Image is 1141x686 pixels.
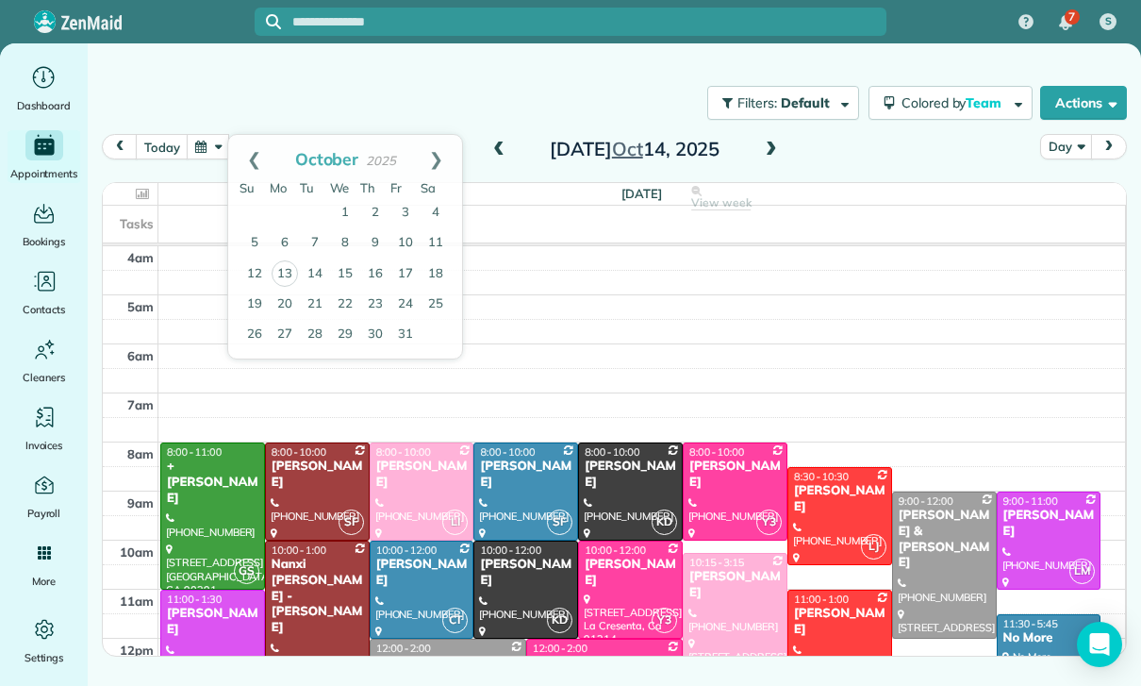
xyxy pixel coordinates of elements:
[17,96,71,115] span: Dashboard
[25,648,64,667] span: Settings
[898,508,991,572] div: [PERSON_NAME] & [PERSON_NAME]
[360,228,390,259] a: 9
[240,180,255,195] span: Sunday
[120,216,154,231] span: Tasks
[390,228,421,259] a: 10
[330,180,349,195] span: Wednesday
[330,320,360,350] a: 29
[120,544,154,560] span: 10am
[691,195,752,210] span: View week
[390,259,421,290] a: 17
[8,62,80,115] a: Dashboard
[270,180,287,195] span: Monday
[480,445,535,459] span: 8:00 - 10:00
[421,228,451,259] a: 11
[698,86,859,120] a: Filters: Default
[1046,2,1085,43] div: 7 unread notifications
[8,198,80,251] a: Bookings
[360,259,390,290] a: 16
[23,300,65,319] span: Contacts
[756,510,782,535] span: Y3
[240,320,270,350] a: 26
[1091,134,1127,159] button: next
[8,470,80,523] a: Payroll
[390,180,402,195] span: Friday
[271,459,364,491] div: [PERSON_NAME]
[1040,134,1092,159] button: Day
[240,259,270,290] a: 12
[533,642,587,655] span: 12:00 - 2:00
[584,459,677,491] div: [PERSON_NAME]
[240,290,270,320] a: 19
[1040,86,1127,120] button: Actions
[8,334,80,387] a: Cleaners
[166,459,259,507] div: +[PERSON_NAME]
[330,198,360,228] a: 1
[1003,617,1058,630] span: 11:30 - 5:45
[442,510,468,535] span: LI
[272,260,298,287] a: 13
[295,148,359,169] span: October
[360,290,390,320] a: 23
[1068,9,1075,25] span: 7
[32,572,56,591] span: More
[167,593,222,606] span: 11:00 - 1:30
[868,86,1033,120] button: Colored byTeam
[390,320,421,350] a: 31
[300,259,330,290] a: 14
[300,320,330,350] a: 28
[102,134,138,159] button: prev
[127,397,154,412] span: 7am
[1077,622,1122,667] div: Open Intercom Messenger
[8,614,80,667] a: Settings
[127,250,154,265] span: 4am
[584,557,677,589] div: [PERSON_NAME]
[585,544,646,557] span: 10:00 - 12:00
[339,510,364,535] span: SF
[255,14,281,29] button: Focus search
[794,470,849,483] span: 8:30 - 10:30
[25,436,63,455] span: Invoices
[375,557,469,589] div: [PERSON_NAME]
[330,228,360,259] a: 8
[166,606,259,638] div: [PERSON_NAME]
[421,290,451,320] a: 25
[737,94,777,111] span: Filters:
[10,164,78,183] span: Appointments
[376,642,431,655] span: 12:00 - 2:00
[421,180,436,195] span: Saturday
[272,445,326,459] span: 8:00 - 10:00
[1105,14,1112,29] span: S
[442,608,468,633] span: CT
[360,198,390,228] a: 2
[366,153,396,168] span: 2025
[8,266,80,319] a: Contacts
[1002,630,1096,646] div: No More
[421,198,451,228] a: 4
[270,290,300,320] a: 20
[1069,559,1095,584] span: LM
[127,446,154,461] span: 8am
[120,643,154,658] span: 12pm
[376,445,431,459] span: 8:00 - 10:00
[688,569,782,601] div: [PERSON_NAME]
[689,445,744,459] span: 8:00 - 10:00
[360,320,390,350] a: 30
[376,544,438,557] span: 10:00 - 12:00
[547,608,572,633] span: KD
[300,228,330,259] a: 7
[390,290,421,320] a: 24
[479,459,572,491] div: [PERSON_NAME]
[707,86,859,120] button: Filters: Default
[228,135,280,182] a: Prev
[266,14,281,29] svg: Focus search
[27,504,61,523] span: Payroll
[375,459,469,491] div: [PERSON_NAME]
[688,459,782,491] div: [PERSON_NAME]
[899,494,953,508] span: 9:00 - 12:00
[23,232,66,251] span: Bookings
[300,180,314,195] span: Tuesday
[390,198,421,228] a: 3
[585,445,639,459] span: 8:00 - 10:00
[410,135,462,182] a: Next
